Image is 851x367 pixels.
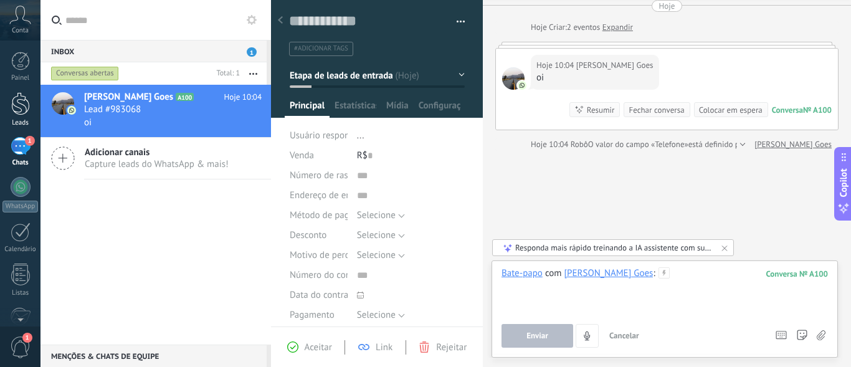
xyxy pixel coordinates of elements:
span: Aceitar [305,341,332,353]
div: 100 [766,269,828,279]
span: Selecione [357,309,396,321]
span: 1 [247,47,257,57]
img: com.amocrm.amocrmwa.svg [518,81,526,90]
div: Conversa [772,105,803,115]
span: Estatísticas [335,100,376,118]
span: Cancelar [609,330,639,341]
div: Venda [290,146,348,166]
a: [PERSON_NAME] Goes [754,138,832,151]
span: Método de pagamento [290,211,379,220]
div: WhatsApp [2,201,38,212]
span: [PERSON_NAME] Goes [84,91,173,103]
span: com [545,267,562,280]
span: #adicionar tags [294,44,348,53]
div: Endereço de entrega [290,186,348,206]
div: Responda mais rápido treinando a IA assistente com sua fonte de dados [515,242,712,253]
span: Enviar [526,331,548,340]
span: Capture leads do WhatsApp & mais! [85,158,229,170]
span: Adicionar canais [85,146,229,158]
span: 2 eventos [567,21,600,34]
button: Selecione [357,305,405,325]
span: Selecione [357,249,396,261]
div: Data do contrato [290,285,348,305]
span: Conta [12,27,29,35]
span: Copilot [837,168,850,197]
span: A100 [176,93,194,101]
div: Arquivo [290,325,348,345]
div: Painel [2,74,39,82]
span: oi [84,117,92,128]
span: Usuário responsável [290,130,370,141]
span: 1 [22,333,32,343]
span: Número de rastreamento [290,171,389,180]
div: Conversas abertas [51,66,119,81]
div: Hoje 10:04 [536,59,576,72]
span: Endereço de entrega [290,191,372,200]
div: Número do contrato [290,265,348,285]
span: Mídia [386,100,409,118]
span: Lead #983068 [84,103,141,116]
span: Selecione [357,229,396,241]
div: Motivo de perda [290,245,348,265]
button: Selecione [357,245,405,265]
button: Selecione [357,206,405,226]
span: Felipe Goes [502,67,525,90]
button: Selecione [357,226,405,245]
span: 1 [25,136,35,146]
div: Resumir [587,104,615,116]
div: Menções & Chats de equipe [40,345,267,367]
span: Configurações [419,100,460,118]
div: Fechar conversa [629,104,684,116]
span: Hoje 10:04 [224,91,262,103]
div: Criar: [531,21,633,34]
div: Total: 1 [212,67,240,80]
span: Principal [290,100,325,118]
button: Cancelar [604,324,644,348]
span: Selecione [357,209,396,221]
div: Hoje 10:04 [531,138,571,151]
div: Desconto [290,226,348,245]
a: avataricon[PERSON_NAME] GoesA100Hoje 10:04Lead #983068oi [40,85,271,137]
span: Robô [571,139,588,150]
span: Felipe Goes [576,59,654,72]
div: R$ [357,146,465,166]
div: Método de pagamento [290,206,348,226]
div: Listas [2,289,39,297]
span: Data do contrato [290,290,356,300]
span: Link [376,341,392,353]
button: Enviar [502,324,573,348]
span: Pagamento [290,310,335,320]
span: ... [357,130,364,141]
div: Número de rastreamento [290,166,348,186]
div: № A100 [803,105,832,115]
div: Usuário responsável [290,126,348,146]
div: Inbox [40,40,267,62]
div: Felipe Goes [564,267,654,279]
a: Expandir [602,21,633,34]
span: Venda [290,150,314,161]
div: oi [536,72,654,84]
div: Leads [2,119,39,127]
span: Rejeitar [436,341,467,353]
div: Chats [2,159,39,167]
div: Pagamento [290,305,348,325]
span: O valor do campo «Telefone» [588,138,688,151]
div: Hoje [531,21,549,34]
span: Motivo de perda [290,250,354,260]
button: Mais [240,62,267,85]
span: Desconto [290,231,326,240]
div: Calendário [2,245,39,254]
span: está definido para «[PHONE_NUMBER]» [688,138,825,151]
img: icon [67,106,76,115]
span: Número do contrato [290,270,370,280]
div: Colocar em espera [699,104,763,116]
span: : [653,267,655,280]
